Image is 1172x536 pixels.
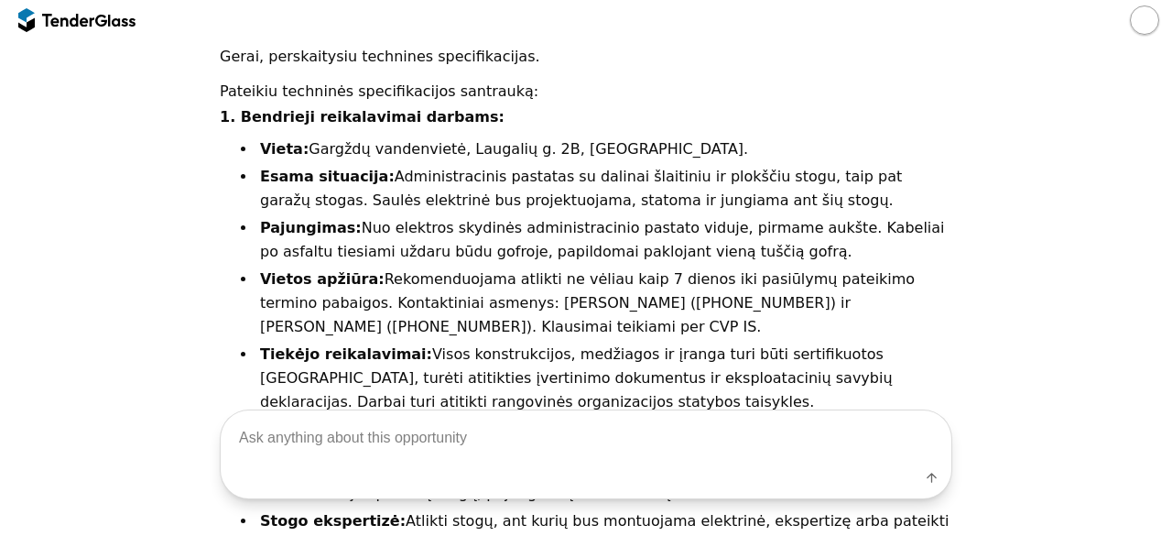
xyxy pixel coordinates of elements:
[260,270,385,288] strong: Vietos apžiūra:
[256,165,952,213] li: Administracinis pastatas su dalinai šlaitiniu ir plokščiu stogu, taip pat garažų stogas. Saulės e...
[256,137,952,161] li: Gargždų vandenvietė, Laugalių g. 2B, [GEOGRAPHIC_DATA].
[220,108,505,126] strong: 1. Bendrieji reikalavimai darbams:
[256,216,952,264] li: Nuo elektros skydinės administracinio pastato viduje, pirmame aukšte. Kabeliai po asfaltu tiesiam...
[260,345,432,363] strong: Tiekėjo reikalavimai:
[260,140,309,158] strong: Vieta:
[220,79,952,104] p: Pateikiu techninės specifikacijos santrauką:
[256,343,952,414] li: Visos konstrukcijos, medžiagos ir įranga turi būti sertifikuotos [GEOGRAPHIC_DATA], turėti atitik...
[220,44,952,70] p: Gerai, perskaitysiu technines specifikacijas.
[260,219,362,236] strong: Pajungimas:
[256,268,952,339] li: Rekomenduojama atlikti ne vėliau kaip 7 dienos iki pasiūlymų pateikimo termino pabaigos. Kontakti...
[260,168,395,185] strong: Esama situacija:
